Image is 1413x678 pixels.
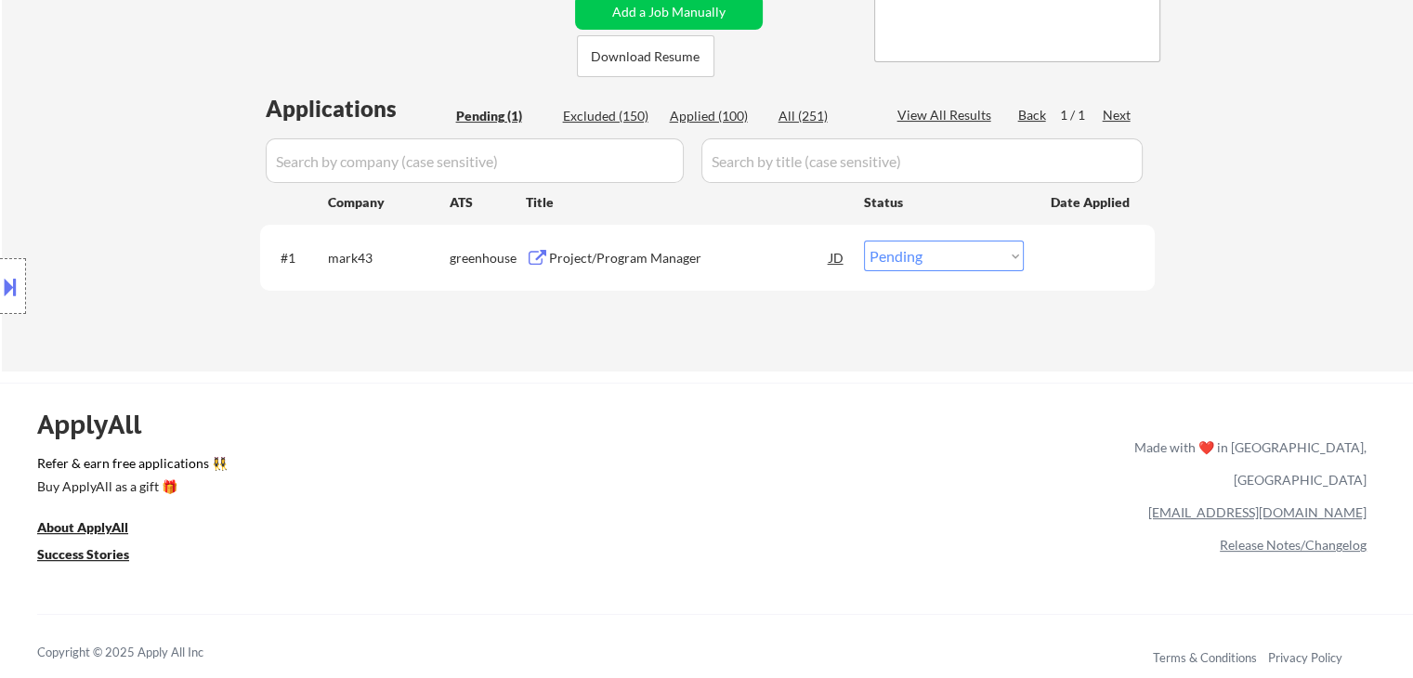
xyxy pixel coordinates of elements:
input: Search by title (case sensitive) [701,138,1143,183]
div: ATS [450,193,526,212]
div: Applied (100) [670,107,763,125]
u: About ApplyAll [37,519,128,535]
div: JD [828,241,846,274]
div: Next [1103,106,1132,124]
div: Made with ❤️ in [GEOGRAPHIC_DATA], [GEOGRAPHIC_DATA] [1127,431,1367,496]
div: Back [1018,106,1048,124]
div: Date Applied [1051,193,1132,212]
div: View All Results [897,106,997,124]
div: mark43 [328,249,450,267]
div: Copyright © 2025 Apply All Inc [37,644,251,662]
div: Project/Program Manager [549,249,830,267]
div: Company [328,193,450,212]
a: Buy ApplyAll as a gift 🎁 [37,476,223,500]
div: greenhouse [450,249,526,267]
div: Excluded (150) [563,107,656,125]
a: About ApplyAll [37,517,154,541]
div: All (251) [778,107,871,125]
a: [EMAIL_ADDRESS][DOMAIN_NAME] [1148,504,1367,520]
a: Terms & Conditions [1153,650,1257,665]
u: Success Stories [37,546,129,562]
a: Release Notes/Changelog [1220,537,1367,553]
div: Title [526,193,846,212]
a: Success Stories [37,544,154,567]
div: Pending (1) [456,107,549,125]
button: Download Resume [577,35,714,77]
input: Search by company (case sensitive) [266,138,684,183]
a: Refer & earn free applications 👯‍♀️ [37,457,746,476]
div: Buy ApplyAll as a gift 🎁 [37,480,223,493]
div: Applications [266,98,450,120]
a: Privacy Policy [1268,650,1342,665]
div: Status [864,185,1024,218]
div: 1 / 1 [1060,106,1103,124]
